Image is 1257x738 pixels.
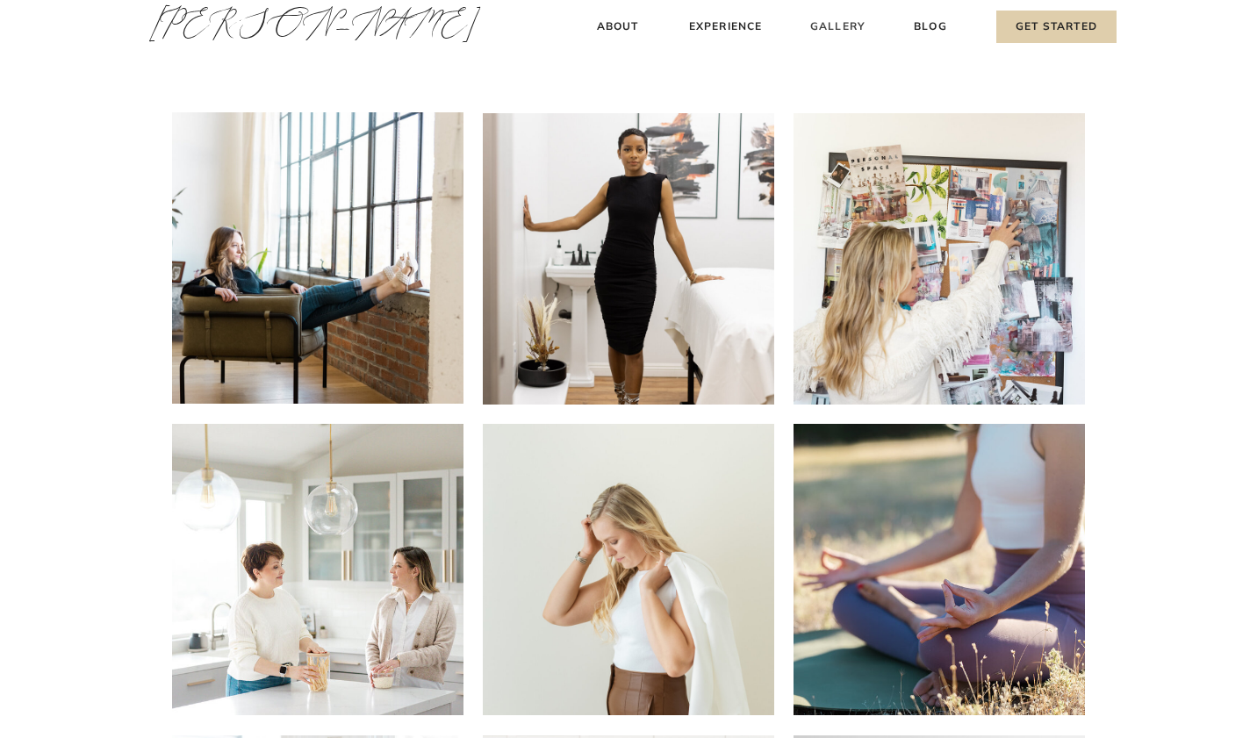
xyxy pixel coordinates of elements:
a: Gallery [808,18,867,36]
a: About [592,18,643,36]
a: Blog [910,18,951,36]
a: Get Started [996,11,1117,43]
a: Experience [686,18,765,36]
